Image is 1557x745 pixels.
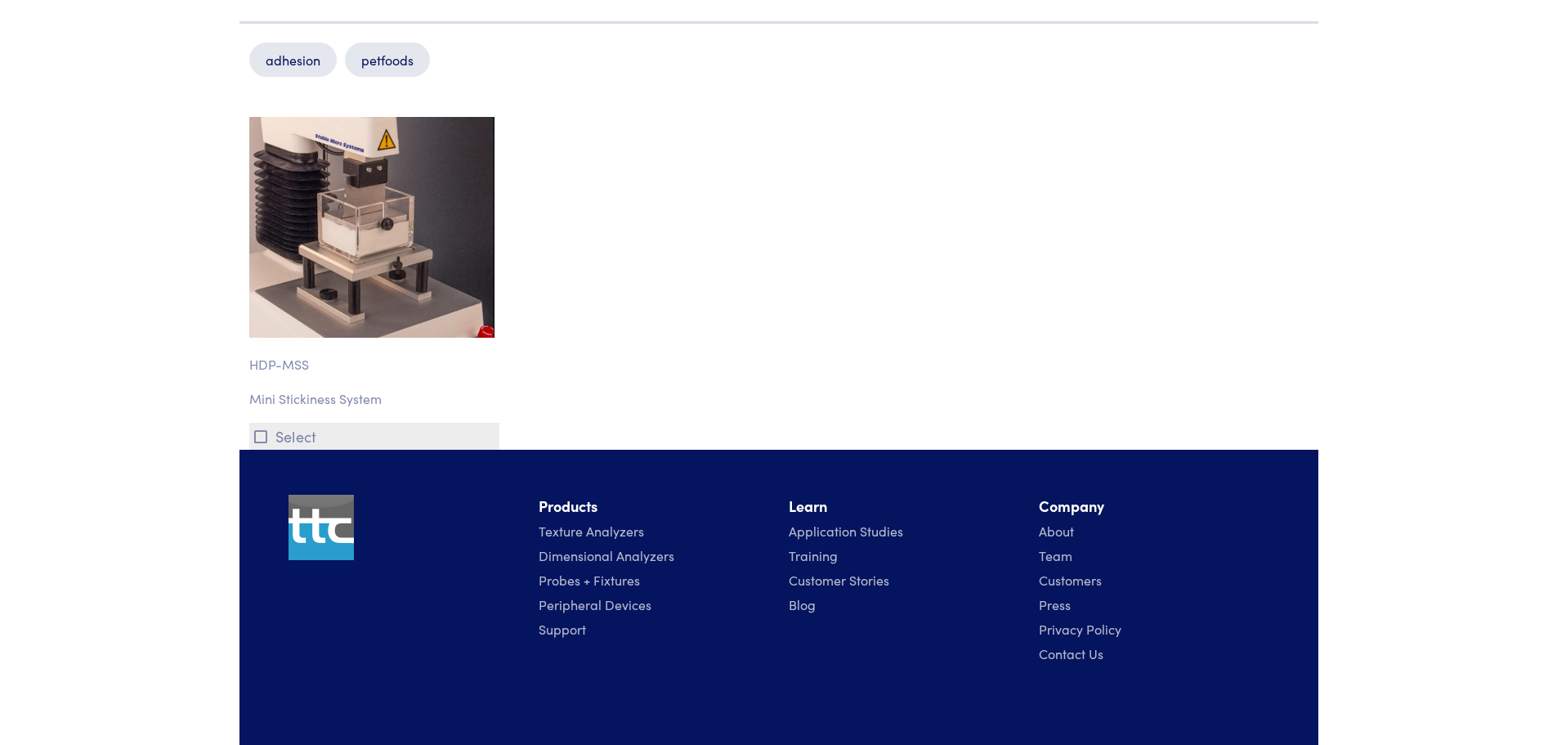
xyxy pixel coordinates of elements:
[345,43,430,77] p: petfoods
[789,595,816,613] a: Blog
[539,495,769,518] li: Products
[249,43,337,77] p: adhesion
[289,495,354,560] img: ttc_logo_1x1_v1.0.png
[1039,595,1071,613] a: Press
[1039,495,1269,518] li: Company
[1039,546,1072,564] a: Team
[789,546,838,564] a: Training
[1039,644,1103,662] a: Contact Us
[789,522,903,540] a: Application Studies
[1039,620,1121,638] a: Privacy Policy
[539,522,644,540] a: Texture Analyzers
[249,338,499,375] p: HDP-MSS
[789,495,1019,518] li: Learn
[539,595,651,613] a: Peripheral Devices
[539,546,674,564] a: Dimensional Analyzers
[249,117,494,338] img: food-hdp_mss-mini-stickiness-system.jpg
[249,423,499,450] button: Select
[249,388,499,410] p: Mini Stickiness System
[539,571,640,589] a: Probes + Fixtures
[789,571,889,589] a: Customer Stories
[539,620,586,638] a: Support
[1039,522,1074,540] a: About
[1039,571,1102,589] a: Customers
